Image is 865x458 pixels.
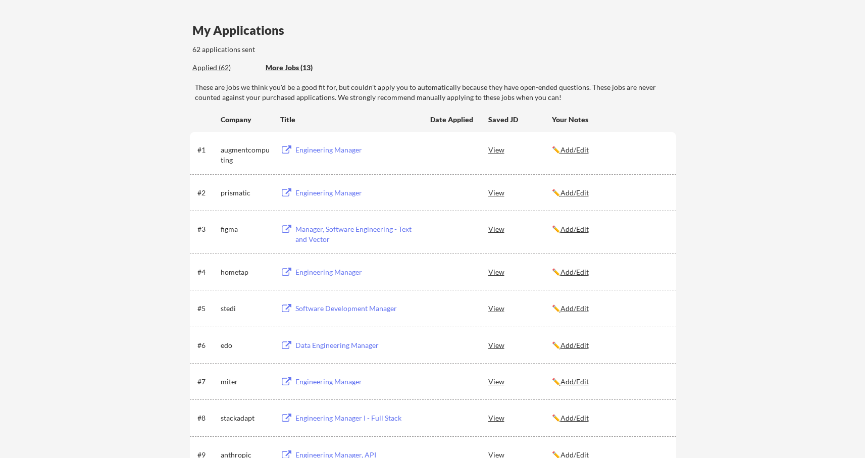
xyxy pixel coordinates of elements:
div: ✏️ [552,377,667,387]
div: figma [221,224,271,234]
div: These are job applications we think you'd be a good fit for, but couldn't apply you to automatica... [266,63,340,73]
div: View [488,140,552,159]
div: #2 [197,188,217,198]
div: #3 [197,224,217,234]
div: #8 [197,413,217,423]
div: Saved JD [488,110,552,128]
u: Add/Edit [561,145,589,154]
div: Manager, Software Engineering - Text and Vector [295,224,421,244]
div: Title [280,115,421,125]
div: augmentcomputing [221,145,271,165]
div: stedi [221,303,271,314]
div: ✏️ [552,224,667,234]
div: View [488,372,552,390]
div: #5 [197,303,217,314]
div: View [488,183,552,201]
div: miter [221,377,271,387]
div: View [488,220,552,238]
div: My Applications [192,24,292,36]
div: ✏️ [552,303,667,314]
div: Applied (62) [192,63,258,73]
div: prismatic [221,188,271,198]
u: Add/Edit [561,268,589,276]
div: View [488,409,552,427]
u: Add/Edit [561,377,589,386]
div: View [488,336,552,354]
div: Engineering Manager I - Full Stack [295,413,421,423]
div: View [488,299,552,317]
div: #4 [197,267,217,277]
div: Company [221,115,271,125]
div: These are all the jobs you've been applied to so far. [192,63,258,73]
div: Data Engineering Manager [295,340,421,350]
u: Add/Edit [561,304,589,313]
div: These are jobs we think you'd be a good fit for, but couldn't apply you to automatically because ... [195,82,676,102]
div: Engineering Manager [295,188,421,198]
div: #7 [197,377,217,387]
div: ✏️ [552,267,667,277]
div: View [488,263,552,281]
div: #6 [197,340,217,350]
div: Your Notes [552,115,667,125]
div: 62 applications sent [192,44,388,55]
div: #1 [197,145,217,155]
div: Date Applied [430,115,475,125]
div: edo [221,340,271,350]
div: Software Development Manager [295,303,421,314]
div: stackadapt [221,413,271,423]
div: ✏️ [552,413,667,423]
u: Add/Edit [561,414,589,422]
div: Engineering Manager [295,267,421,277]
u: Add/Edit [561,225,589,233]
div: More Jobs (13) [266,63,340,73]
div: ✏️ [552,340,667,350]
div: hometap [221,267,271,277]
div: ✏️ [552,188,667,198]
u: Add/Edit [561,188,589,197]
div: Engineering Manager [295,377,421,387]
div: ✏️ [552,145,667,155]
div: Engineering Manager [295,145,421,155]
u: Add/Edit [561,341,589,349]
